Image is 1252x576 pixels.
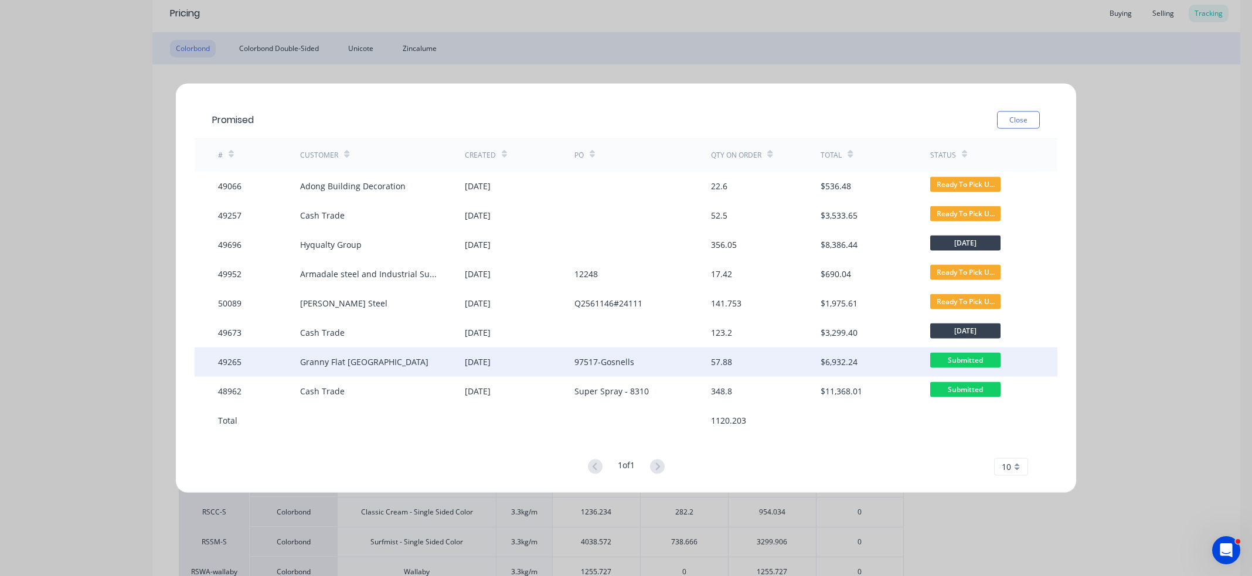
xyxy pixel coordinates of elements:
div: Total [821,150,842,161]
div: 22.6 [711,180,727,192]
div: 348.8 [711,385,732,397]
div: 12248 [574,268,598,280]
div: Hyqualty Group [300,238,362,251]
div: [DATE] [465,326,491,339]
div: Cash Trade [300,209,345,221]
div: 123.2 [711,326,732,339]
span: Ready To Pick U... [930,177,1001,192]
div: $6,932.24 [821,356,858,368]
div: 49066 [218,180,241,192]
span: [DATE] [930,236,1001,250]
div: 49673 [218,326,241,339]
span: Ready To Pick U... [930,206,1001,221]
div: Cash Trade [300,326,345,339]
div: Created [465,150,496,161]
div: 48962 [218,385,241,397]
button: Close [997,111,1040,128]
div: [DATE] [465,385,491,397]
div: [DATE] [465,209,491,221]
div: 49265 [218,356,241,368]
div: Q2561146#24111 [574,297,642,309]
span: Ready To Pick U... [930,265,1001,280]
div: 356.05 [711,238,737,251]
span: 10 [1002,461,1011,473]
div: Adong Building Decoration [300,180,406,192]
div: Qty on order [711,150,761,161]
div: $3,299.40 [821,326,858,339]
span: [DATE] [930,323,1001,338]
div: $690.04 [821,268,851,280]
div: [DATE] [465,180,491,192]
div: [DATE] [465,268,491,280]
div: [PERSON_NAME] Steel [300,297,387,309]
span: Submitted [930,382,1001,397]
div: 1120.203 [711,414,746,427]
div: 52.5 [711,209,727,221]
div: $8,386.44 [821,238,858,251]
div: Super Spray - 8310 [574,385,649,397]
div: $536.48 [821,180,851,192]
div: 97517-Gosnells [574,356,634,368]
span: Ready To Pick U... [930,294,1001,309]
div: [DATE] [465,356,491,368]
div: 57.88 [711,356,732,368]
div: 141.753 [711,297,741,309]
div: Cash Trade [300,385,345,397]
div: Promised [212,113,254,127]
div: $11,368.01 [821,385,862,397]
iframe: Intercom live chat [1212,536,1240,564]
div: 49257 [218,209,241,221]
div: Armadale steel and Industrial Supplies [300,268,441,280]
div: [DATE] [465,297,491,309]
div: PO [574,150,584,161]
div: 1 of 1 [618,458,635,475]
div: Total [218,414,237,427]
div: [DATE] [465,238,491,251]
div: Status [930,150,956,161]
div: # [218,150,223,161]
div: $1,975.61 [821,297,858,309]
div: 17.42 [711,268,732,280]
div: $3,533.65 [821,209,858,221]
div: 49696 [218,238,241,251]
div: Customer [300,150,338,161]
div: 50089 [218,297,241,309]
span: Submitted [930,353,1001,367]
div: 49952 [218,268,241,280]
div: Granny Flat [GEOGRAPHIC_DATA] [300,356,428,368]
